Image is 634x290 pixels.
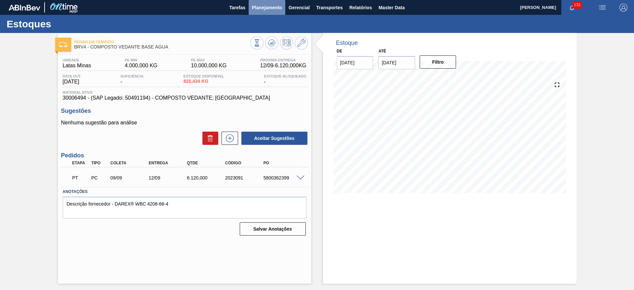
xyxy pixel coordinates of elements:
button: Ir ao Master Data / Geral [295,36,308,49]
div: Pedido em Trânsito [71,171,90,185]
div: - [119,74,145,85]
div: Código [224,161,266,165]
span: PE MIN [125,58,158,62]
span: Gerencial [289,4,310,12]
div: Excluir Sugestões [199,132,218,145]
span: Pedido em Trânsito [74,40,250,44]
label: Até [378,49,386,53]
span: Master Data [378,4,405,12]
button: Salvar Anotações [240,222,306,236]
div: Pedido de Compra [89,175,109,180]
img: Logout [619,4,627,12]
button: Programar Estoque [280,36,293,49]
p: Nenhuma sugestão para análise [61,120,308,126]
img: userActions [598,4,606,12]
div: 5800362399 [262,175,305,180]
div: 09/09/2025 [109,175,152,180]
span: 30006494 - (SAP Legado: 50491194) - COMPOSTO VEDANTE; [GEOGRAPHIC_DATA] [63,95,306,101]
span: Data out [63,74,81,78]
span: Próxima Entrega [260,58,306,62]
div: Estoque [336,40,358,47]
span: PE MAX [191,58,227,62]
h3: Sugestões [61,108,308,114]
img: TNhmsLtSVTkK8tSr43FrP2fwEKptu5GPRR3wAAAABJRU5ErkJggg== [9,5,40,11]
span: Estoque Disponível [184,74,224,78]
span: Transportes [316,4,343,12]
span: 10.000,000 KG [191,63,227,69]
img: Ícone [59,42,67,47]
span: BRV4 - COMPOSTO VEDANTE BASE ÁGUA [74,45,250,49]
button: Atualizar Gráfico [265,36,278,49]
span: Tarefas [229,4,245,12]
div: Tipo [89,161,109,165]
span: 133 [573,1,582,9]
p: PT [72,175,89,180]
div: 6.120,000 [185,175,228,180]
div: Etapa [71,161,90,165]
button: Visão Geral dos Estoques [250,36,264,49]
div: Nova sugestão [218,132,238,145]
h3: Pedidos [61,152,308,159]
label: De [337,49,342,53]
span: Suficiência [121,74,144,78]
div: - [262,74,308,85]
button: Aceitar Sugestões [241,132,307,145]
span: [DATE] [63,79,81,85]
div: Qtde [185,161,228,165]
button: Notificações [561,3,582,12]
span: Estoque Bloqueado [264,74,306,78]
div: 12/09/2025 [147,175,190,180]
div: Aceitar Sugestões [238,131,308,145]
span: Planejamento [252,4,282,12]
span: Unidade [63,58,91,62]
h1: Estoques [7,20,124,28]
span: Relatórios [349,4,372,12]
input: dd/mm/yyyy [337,56,373,69]
span: 825,434 KG [184,79,224,84]
span: Latas Minas [63,63,91,69]
input: dd/mm/yyyy [378,56,415,69]
div: 2023091 [224,175,266,180]
label: Anotações [63,187,306,197]
span: 4.000,000 KG [125,63,158,69]
span: Material ativo [63,90,306,94]
span: 12/09 - 6.120,000 KG [260,63,306,69]
div: Coleta [109,161,152,165]
div: PO [262,161,305,165]
button: Filtro [420,55,456,69]
div: Entrega [147,161,190,165]
textarea: Descrição fornecedor - DAREX® WBC 4208-66-4 [63,197,306,218]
